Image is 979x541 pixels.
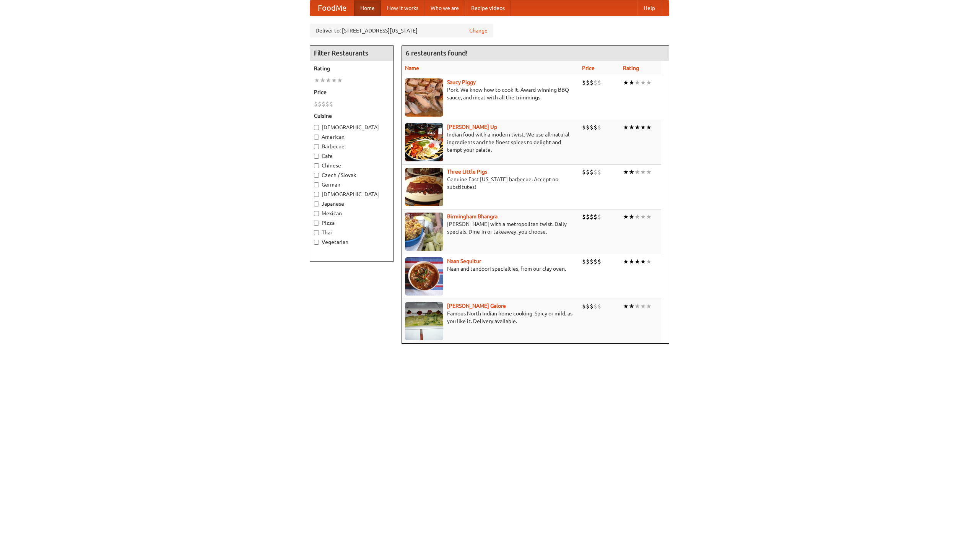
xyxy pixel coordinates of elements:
[586,302,590,310] li: $
[623,168,629,176] li: ★
[424,0,465,16] a: Who we are
[447,258,481,264] a: Naan Sequitur
[314,240,319,245] input: Vegetarian
[582,257,586,266] li: $
[314,133,390,141] label: American
[597,123,601,132] li: $
[629,302,634,310] li: ★
[314,171,390,179] label: Czech / Slovak
[314,181,390,188] label: German
[640,213,646,221] li: ★
[314,143,390,150] label: Barbecue
[310,45,394,61] h4: Filter Restaurants
[597,78,601,87] li: $
[314,182,319,187] input: German
[586,78,590,87] li: $
[314,76,320,84] li: ★
[314,65,390,72] h5: Rating
[314,144,319,149] input: Barbecue
[582,78,586,87] li: $
[594,78,597,87] li: $
[640,123,646,132] li: ★
[646,257,652,266] li: ★
[594,168,597,176] li: $
[320,76,325,84] li: ★
[325,100,329,108] li: $
[590,213,594,221] li: $
[447,213,498,219] a: Birmingham Bhangra
[354,0,381,16] a: Home
[629,213,634,221] li: ★
[314,221,319,226] input: Pizza
[590,257,594,266] li: $
[640,168,646,176] li: ★
[597,257,601,266] li: $
[646,78,652,87] li: ★
[405,123,443,161] img: curryup.jpg
[623,65,639,71] a: Rating
[314,190,390,198] label: [DEMOGRAPHIC_DATA]
[623,213,629,221] li: ★
[405,302,443,340] img: currygalore.jpg
[586,168,590,176] li: $
[623,257,629,266] li: ★
[597,213,601,221] li: $
[590,168,594,176] li: $
[634,78,640,87] li: ★
[406,49,468,57] ng-pluralize: 6 restaurants found!
[629,78,634,87] li: ★
[310,0,354,16] a: FoodMe
[623,78,629,87] li: ★
[646,213,652,221] li: ★
[314,152,390,160] label: Cafe
[447,79,476,85] a: Saucy Piggy
[405,213,443,251] img: bhangra.jpg
[314,154,319,159] input: Cafe
[314,173,319,178] input: Czech / Slovak
[629,168,634,176] li: ★
[314,230,319,235] input: Thai
[405,220,576,236] p: [PERSON_NAME] with a metropolitan twist. Daily specials. Dine-in or takeaway, you choose.
[314,123,390,131] label: [DEMOGRAPHIC_DATA]
[623,123,629,132] li: ★
[405,78,443,117] img: saucy.jpg
[582,168,586,176] li: $
[310,24,493,37] div: Deliver to: [STREET_ADDRESS][US_STATE]
[314,229,390,236] label: Thai
[405,257,443,296] img: naansequitur.jpg
[582,302,586,310] li: $
[634,213,640,221] li: ★
[405,265,576,273] p: Naan and tandoori specialties, from our clay oven.
[594,123,597,132] li: $
[594,302,597,310] li: $
[314,125,319,130] input: [DEMOGRAPHIC_DATA]
[586,257,590,266] li: $
[646,302,652,310] li: ★
[634,302,640,310] li: ★
[314,200,390,208] label: Japanese
[322,100,325,108] li: $
[314,210,390,217] label: Mexican
[314,88,390,96] h5: Price
[329,100,333,108] li: $
[590,78,594,87] li: $
[646,123,652,132] li: ★
[314,135,319,140] input: American
[314,112,390,120] h5: Cuisine
[586,213,590,221] li: $
[640,302,646,310] li: ★
[318,100,322,108] li: $
[646,168,652,176] li: ★
[447,303,506,309] a: [PERSON_NAME] Galore
[594,213,597,221] li: $
[314,162,390,169] label: Chinese
[590,302,594,310] li: $
[447,124,497,130] a: [PERSON_NAME] Up
[637,0,661,16] a: Help
[314,238,390,246] label: Vegetarian
[640,257,646,266] li: ★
